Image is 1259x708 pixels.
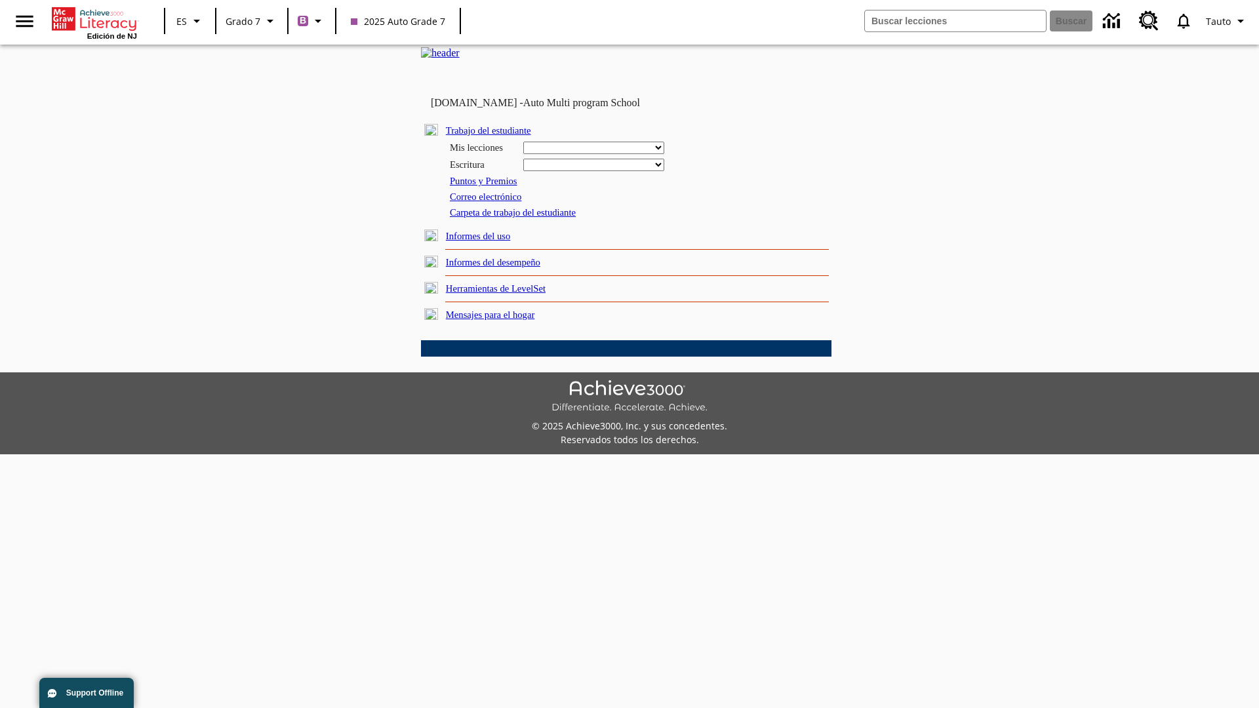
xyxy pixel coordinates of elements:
[446,309,535,320] a: Mensajes para el hogar
[446,231,511,241] a: Informes del uso
[1131,3,1167,39] a: Centro de recursos, Se abrirá en una pestaña nueva.
[424,282,438,294] img: plus.gif
[424,229,438,241] img: plus.gif
[446,257,540,267] a: Informes del desempeño
[39,678,134,708] button: Support Offline
[424,308,438,320] img: plus.gif
[450,176,517,186] a: Puntos y Premios
[52,5,137,40] div: Portada
[5,2,44,41] button: Abrir el menú lateral
[1206,14,1231,28] span: Tauto
[446,283,546,294] a: Herramientas de LevelSet
[300,12,306,29] span: B
[431,97,672,109] td: [DOMAIN_NAME] -
[424,124,438,136] img: minus.gif
[446,125,531,136] a: Trabajo del estudiante
[176,14,187,28] span: ES
[1095,3,1131,39] a: Centro de información
[1201,9,1254,33] button: Perfil/Configuración
[551,380,708,414] img: Achieve3000 Differentiate Accelerate Achieve
[87,32,137,40] span: Edición de NJ
[292,9,331,33] button: Boost El color de la clase es morado/púrpura. Cambiar el color de la clase.
[523,97,640,108] nobr: Auto Multi program School
[226,14,260,28] span: Grado 7
[351,14,445,28] span: 2025 Auto Grade 7
[1167,4,1201,38] a: Notificaciones
[421,47,460,59] img: header
[865,10,1046,31] input: Buscar campo
[450,159,515,170] div: Escritura
[66,688,123,698] span: Support Offline
[450,142,515,153] div: Mis lecciones
[450,191,521,202] a: Correo electrónico
[424,256,438,267] img: plus.gif
[450,207,576,218] a: Carpeta de trabajo del estudiante
[169,9,211,33] button: Lenguaje: ES, Selecciona un idioma
[220,9,283,33] button: Grado: Grado 7, Elige un grado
